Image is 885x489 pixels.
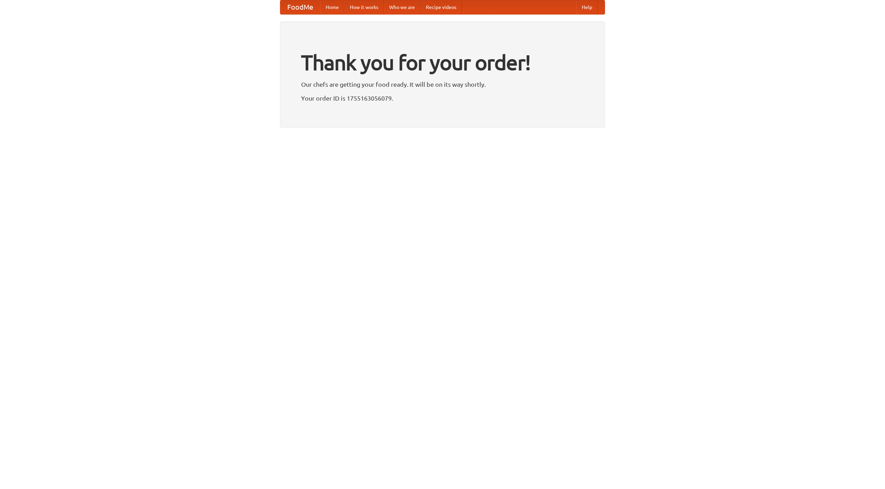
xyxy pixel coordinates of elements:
a: Recipe videos [420,0,462,14]
p: Our chefs are getting your food ready. It will be on its way shortly. [301,79,584,90]
a: Who we are [384,0,420,14]
a: FoodMe [280,0,320,14]
p: Your order ID is 1755163056079. [301,93,584,103]
a: Help [576,0,598,14]
h1: Thank you for your order! [301,46,584,79]
a: Home [320,0,344,14]
a: How it works [344,0,384,14]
